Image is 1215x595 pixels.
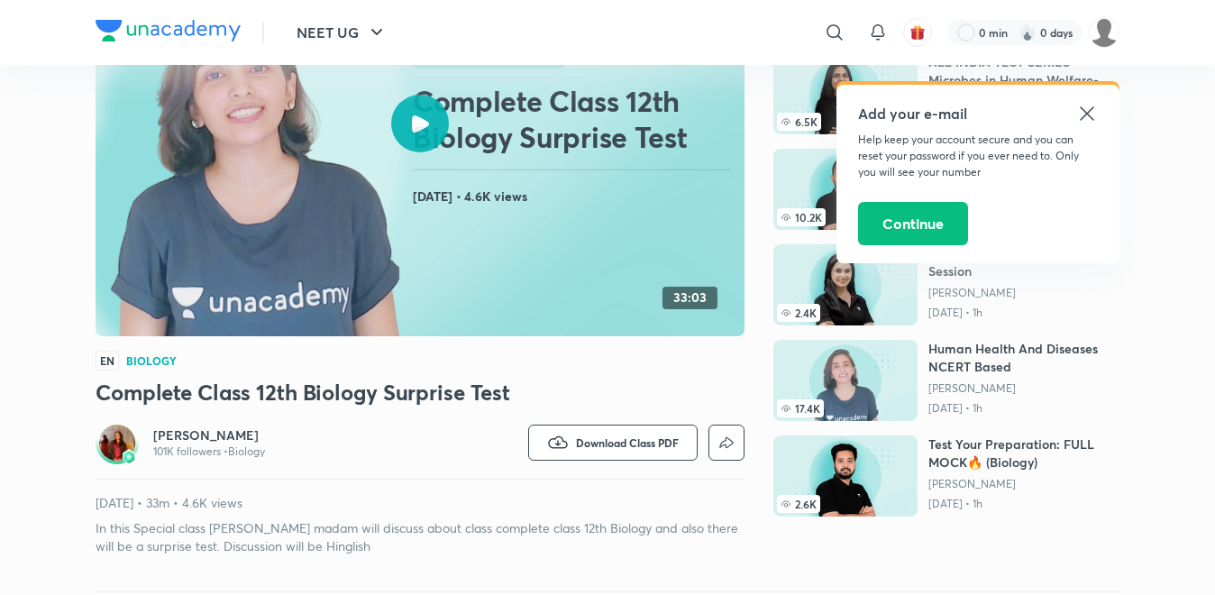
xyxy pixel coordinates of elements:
[99,425,135,461] img: Avatar
[858,132,1098,180] p: Help keep your account secure and you can reset your password if you ever need to. Only you will ...
[96,20,241,46] a: Company Logo
[928,53,1119,89] h6: ALL INDIA TEST SERIES- Microbes in Human Welfare- NEET 2023
[123,451,135,463] img: badge
[96,494,745,512] p: [DATE] • 33m • 4.6K views
[96,378,745,407] h3: Complete Class 12th Biology Surprise Test
[928,497,1119,511] p: [DATE] • 1h
[858,103,1098,124] h5: Add your e-mail
[413,185,737,208] h4: [DATE] • 4.6K views
[777,208,826,226] span: 10.2K
[858,202,968,245] button: Continue
[777,113,821,131] span: 6.5K
[777,399,824,417] span: 17.4K
[928,340,1119,376] h6: Human Health And Diseases NCERT Based
[96,421,139,464] a: Avatarbadge
[909,24,926,41] img: avatar
[673,290,707,306] h4: 33:03
[1019,23,1037,41] img: streak
[413,83,737,155] h2: Complete Class 12th Biology Surprise Test
[1089,17,1119,48] img: PALAK DEEP
[576,435,679,450] span: Download Class PDF
[928,381,1119,396] a: [PERSON_NAME]
[928,286,1119,300] a: [PERSON_NAME]
[96,519,745,555] p: In this Special class [PERSON_NAME] madam will discuss about class complete class 12th Biology an...
[286,14,398,50] button: NEET UG
[153,444,265,459] p: 101K followers • Biology
[126,355,177,366] h4: Biology
[928,435,1119,471] h6: Test Your Preparation: FULL MOCK🔥 (Biology)
[903,18,932,47] button: avatar
[96,20,241,41] img: Company Logo
[528,425,698,461] button: Download Class PDF
[928,477,1119,491] a: [PERSON_NAME]
[928,306,1119,320] p: [DATE] • 1h
[153,426,265,444] a: [PERSON_NAME]
[777,304,820,322] span: 2.4K
[96,351,119,371] span: EN
[928,401,1119,416] p: [DATE] • 1h
[777,495,820,513] span: 2.6K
